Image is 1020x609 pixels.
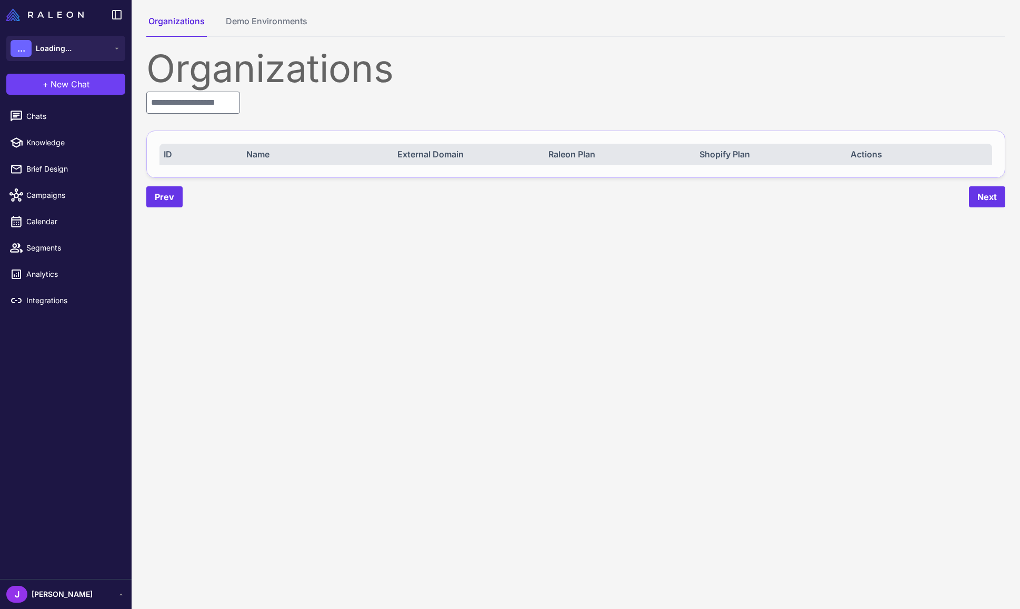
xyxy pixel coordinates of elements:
[26,268,119,280] span: Analytics
[224,15,309,37] button: Demo Environments
[6,8,88,21] a: Raleon Logo
[4,105,127,127] a: Chats
[43,78,48,91] span: +
[26,242,119,254] span: Segments
[699,148,837,161] div: Shopify Plan
[548,148,686,161] div: Raleon Plan
[6,8,84,21] img: Raleon Logo
[146,49,1005,87] div: Organizations
[969,186,1005,207] button: Next
[146,15,207,37] button: Organizations
[6,74,125,95] button: +New Chat
[4,158,127,180] a: Brief Design
[26,111,119,122] span: Chats
[26,137,119,148] span: Knowledge
[26,216,119,227] span: Calendar
[4,184,127,206] a: Campaigns
[246,148,384,161] div: Name
[11,40,32,57] div: ...
[851,148,988,161] div: Actions
[164,148,232,161] div: ID
[6,36,125,61] button: ...Loading...
[51,78,89,91] span: New Chat
[4,132,127,154] a: Knowledge
[397,148,535,161] div: External Domain
[26,295,119,306] span: Integrations
[36,43,72,54] span: Loading...
[4,263,127,285] a: Analytics
[4,289,127,312] a: Integrations
[32,588,93,600] span: [PERSON_NAME]
[26,189,119,201] span: Campaigns
[4,237,127,259] a: Segments
[6,586,27,603] div: J
[146,186,183,207] button: Prev
[4,211,127,233] a: Calendar
[26,163,119,175] span: Brief Design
